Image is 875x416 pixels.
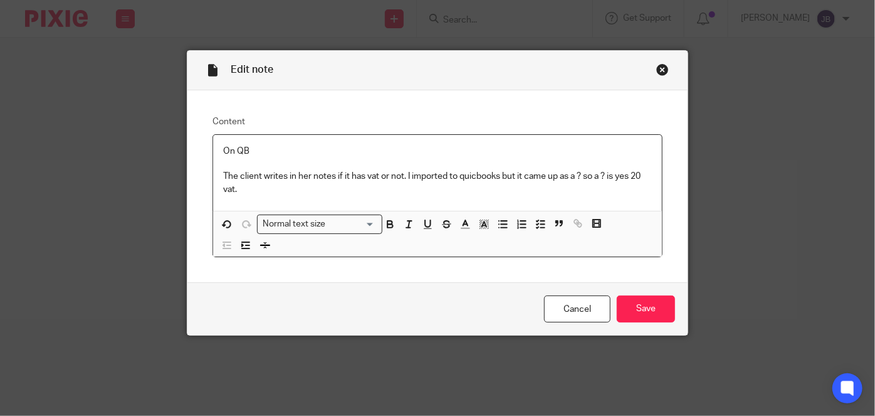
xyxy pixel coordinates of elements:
input: Save [617,296,675,323]
p: On QB [223,145,652,157]
p: The client writes in her notes if it has vat or not. I imported to quicbooks but it came up as a ... [223,170,652,196]
a: Cancel [544,296,610,323]
input: Search for option [330,218,375,231]
label: Content [212,115,663,128]
div: Search for option [257,215,382,234]
div: Close this dialog window [656,63,669,76]
span: Edit note [231,65,273,75]
span: Normal text size [260,218,328,231]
